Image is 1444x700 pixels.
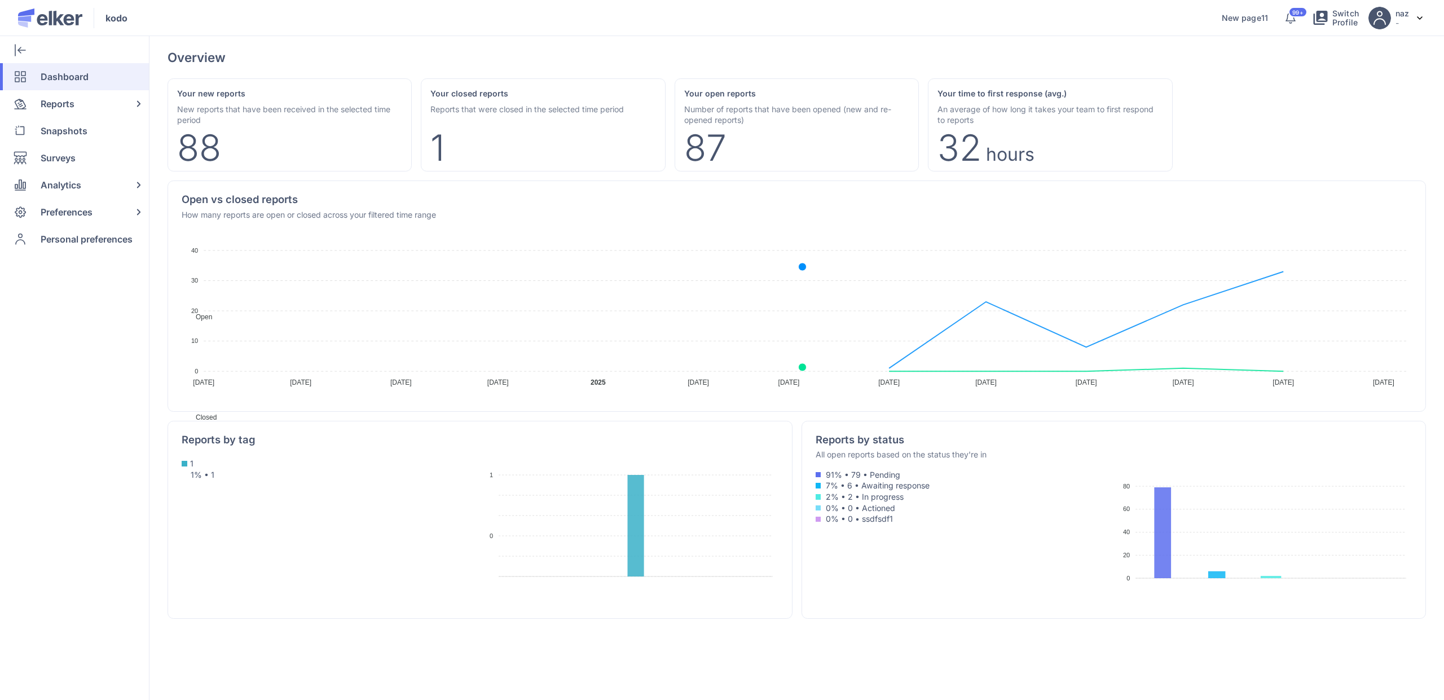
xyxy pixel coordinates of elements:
[191,307,198,314] tspan: 20
[1222,14,1268,23] a: New page11
[490,532,493,539] tspan: 0
[191,277,198,284] tspan: 30
[1123,529,1130,535] tspan: 40
[177,104,402,125] div: New reports that have been received in the selected time period
[105,11,127,25] span: kodo
[1126,574,1130,581] tspan: 0
[41,199,93,226] span: Preferences
[684,88,909,99] div: Your open reports
[18,8,82,28] img: Elker
[191,246,198,253] tspan: 40
[824,480,1109,491] span: 7% • 6 • Awaiting response
[490,472,493,478] tspan: 1
[1395,8,1409,18] h5: naz
[41,63,89,90] span: Dashboard
[41,90,74,117] span: Reports
[824,491,1109,503] span: 2% • 2 • In progress
[684,104,909,125] div: Number of reports that have been opened (new and re-opened reports)
[430,104,655,115] div: Reports that were closed in the selected time period
[937,88,1163,99] div: Your time to first response (avg.)
[1395,18,1409,28] p: -
[824,513,1109,525] span: 0% • 0 • ssdfsdf1
[41,226,133,253] span: Personal preferences
[684,134,727,162] div: 87
[190,458,193,469] span: 1
[1123,505,1130,512] tspan: 60
[177,134,221,162] div: 88
[182,435,256,445] div: Reports by tag
[41,171,81,199] span: Analytics
[168,50,226,65] div: Overview
[187,313,212,321] span: Open
[937,104,1163,125] div: An average of how long it takes your team to first respond to reports
[182,209,436,220] div: How many reports are open or closed across your filtered time range
[430,134,444,162] div: 1
[1123,551,1130,558] tspan: 20
[1292,10,1303,15] span: 99+
[191,337,198,344] tspan: 10
[1332,9,1359,27] span: Switch Profile
[986,148,1034,162] div: Hours
[187,413,217,421] span: Closed
[816,449,987,460] div: All open reports based on the status they're in
[1368,7,1391,29] img: avatar
[41,117,87,144] span: Snapshots
[193,378,214,386] tspan: [DATE]
[41,144,76,171] span: Surveys
[430,88,655,99] div: Your closed reports
[1417,16,1423,20] img: svg%3e
[182,195,436,205] div: Open vs closed reports
[824,503,1109,514] span: 0% • 0 • Actioned
[195,368,198,375] tspan: 0
[824,469,1109,481] span: 91% • 79 • Pending
[177,88,402,99] div: Your new reports
[182,470,214,479] span: 1% • 1
[1123,482,1130,489] tspan: 80
[816,435,987,445] div: Reports by status
[937,134,981,162] div: 32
